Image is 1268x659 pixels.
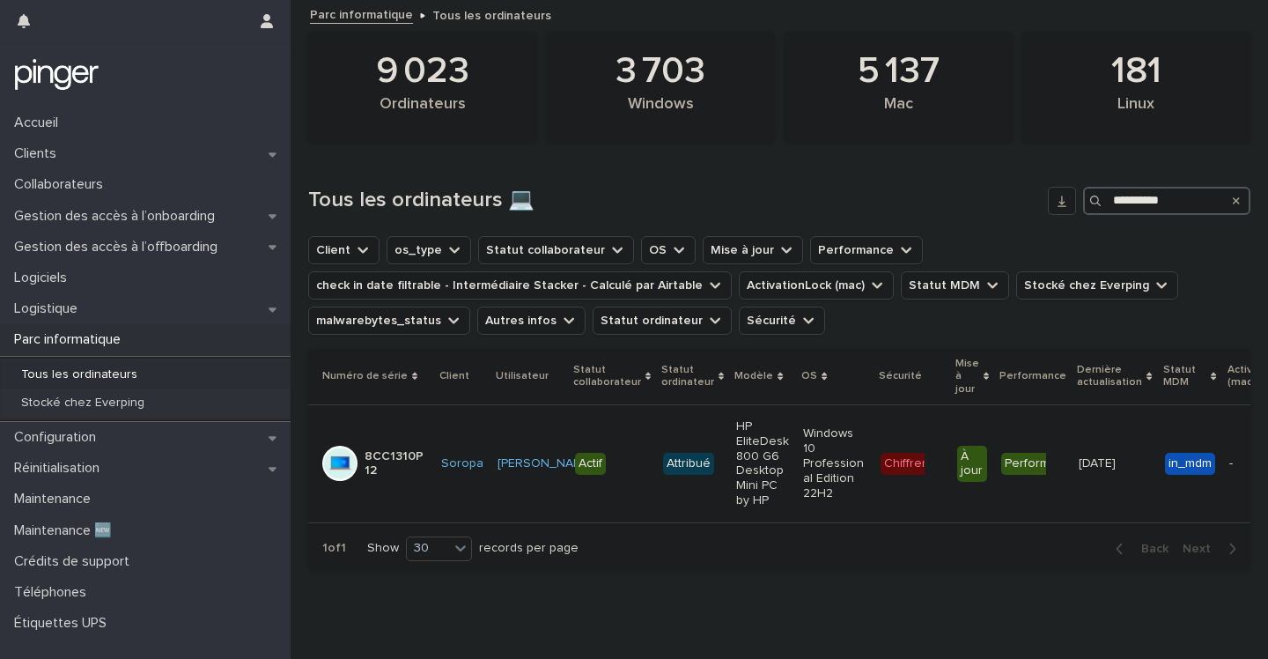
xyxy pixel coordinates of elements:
p: Statut ordinateur [661,360,714,393]
button: malwarebytes_status [308,307,470,335]
div: Performant [1001,453,1071,475]
div: À jour [957,446,987,483]
p: 1 of 1 [308,527,360,570]
button: Autres infos [477,307,586,335]
p: HP EliteDesk 800 G6 Desktop Mini PC by HP [736,419,789,508]
div: Attribué [663,453,714,475]
button: Statut collaborateur [478,236,634,264]
p: Tous les ordinateurs [432,4,551,24]
button: Statut ordinateur [593,307,732,335]
p: Performance [999,367,1066,386]
button: ActivationLock (mac) [739,271,894,300]
p: Étiquettes UPS [7,615,121,632]
p: Logistique [7,300,92,317]
p: Numéro de série [322,367,408,386]
p: Parc informatique [7,331,135,348]
p: Crédits de support [7,553,144,570]
div: Linux [1051,95,1220,132]
a: Soropa [441,456,483,471]
p: Maintenance 🆕 [7,522,126,539]
p: Clients [7,145,70,162]
p: Téléphones [7,584,100,601]
p: Accueil [7,115,72,131]
p: Gestion des accès à l’offboarding [7,239,232,255]
img: mTgBEunGTSyRkCgitkcU [14,57,100,93]
span: Next [1183,543,1221,555]
p: Show [367,541,399,556]
button: Sécurité [739,307,825,335]
button: OS [641,236,696,264]
button: Back [1102,541,1176,557]
p: Maintenance [7,491,105,507]
p: records per page [479,541,579,556]
p: 8CC1310P12 [365,449,427,479]
p: Sécurité [879,367,922,386]
p: Modèle [734,367,773,386]
p: Windows 10 Professional Edition 22H2 [803,426,866,500]
button: check in date filtrable - Intermédiaire Stacker - Calculé par Airtable [308,271,732,300]
p: Dernière actualisation [1077,360,1142,393]
button: os_type [387,236,471,264]
div: 9 023 [338,49,507,93]
div: in_mdm [1165,453,1215,475]
p: Réinitialisation [7,460,114,477]
input: Search [1083,187,1250,215]
a: [PERSON_NAME] [498,456,593,471]
button: Client [308,236,380,264]
p: Utilisateur [496,367,549,386]
span: Back [1131,543,1168,555]
p: Tous les ordinateurs [7,367,151,382]
div: 30 [407,539,449,558]
button: Mise à jour [703,236,803,264]
p: Configuration [7,429,110,446]
p: Stocké chez Everping [7,396,158,411]
a: Parc informatique [310,4,413,24]
p: Collaborateurs [7,176,117,193]
div: Actif [575,453,606,475]
div: Mac [814,95,983,132]
div: Chiffrement [881,453,954,475]
button: Stocké chez Everping [1016,271,1178,300]
button: Next [1176,541,1250,557]
button: Performance [810,236,923,264]
p: [DATE] [1079,453,1119,471]
p: Statut MDM [1163,360,1207,393]
p: Mise à jour [955,354,979,399]
p: Gestion des accès à l’onboarding [7,208,229,225]
p: Statut collaborateur [573,360,641,393]
p: Logiciels [7,270,81,286]
div: 3 703 [576,49,745,93]
div: Windows [576,95,745,132]
p: OS [801,367,817,386]
div: 181 [1051,49,1220,93]
div: Ordinateurs [338,95,507,132]
div: 5 137 [814,49,983,93]
h1: Tous les ordinateurs 💻 [308,188,1041,213]
p: Client [439,367,469,386]
button: Statut MDM [901,271,1009,300]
